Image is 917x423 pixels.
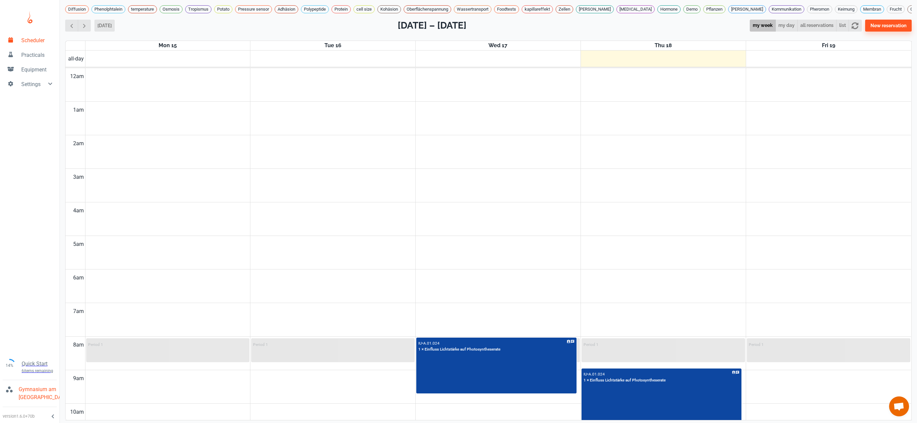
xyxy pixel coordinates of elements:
[423,341,440,346] p: A.01.024
[860,6,884,13] span: Membran
[522,5,553,13] div: kapillareffekt
[584,377,666,383] p: 1 × Einfluss Lichtstärke auf Photosyntheserate
[72,202,85,219] div: 4am
[253,342,268,347] p: Period 1
[275,6,298,13] span: Adhäsion
[378,6,401,13] span: Kohäsion
[72,269,85,286] div: 6am
[658,6,680,13] span: Hormone
[65,5,89,13] div: Diffusion
[860,5,884,13] div: Membran
[72,370,85,387] div: 9am
[769,6,804,13] span: Kommunikation
[684,6,700,13] span: Demo
[775,20,798,32] button: my day
[576,5,614,13] div: [PERSON_NAME]
[398,19,466,33] h2: [DATE] – [DATE]
[331,5,351,13] div: Protein
[704,6,725,13] span: Pflanzen
[835,6,857,13] span: Keimung
[94,20,115,32] button: [DATE]
[157,41,178,50] a: September 15, 2025
[72,102,85,118] div: 1am
[78,20,91,32] button: Next week
[807,6,832,13] span: Pheromon
[522,6,553,13] span: kapillareffekt
[836,20,849,32] button: list
[65,6,88,13] span: Diffusion
[865,20,912,32] button: New reservation
[487,41,509,50] a: September 17, 2025
[377,5,401,13] div: Kohäsion
[214,5,232,13] div: Potato
[887,5,905,13] div: Frucht
[72,337,85,353] div: 8am
[750,20,776,32] button: my week
[160,5,183,13] div: Osmosis
[418,347,500,353] p: 1 × Einfluss Lichtstärke auf Photosyntheserate
[67,55,85,63] span: all-day
[301,5,329,13] div: Polypeptide
[72,303,85,320] div: 7am
[835,5,857,13] div: Keimung
[454,5,491,13] div: Wassertransport
[807,5,832,13] div: Pheromon
[65,20,78,32] button: Previous week
[728,6,766,13] span: [PERSON_NAME]
[72,169,85,185] div: 3am
[617,6,654,13] span: [MEDICAL_DATA]
[404,6,451,13] span: Oberflächenspannung
[72,236,85,253] div: 5am
[589,372,605,376] p: A.01.024
[494,5,519,13] div: Foodtests
[186,6,211,13] span: Tropismus
[797,20,837,32] button: all reservations
[556,6,573,13] span: Zellen
[576,6,613,13] span: [PERSON_NAME]
[584,342,598,347] p: Period 1
[616,5,655,13] div: [MEDICAL_DATA]
[69,68,85,85] div: 12am
[69,404,85,420] div: 10am
[556,5,573,13] div: Zellen
[889,396,909,416] div: Chat öffnen
[703,5,725,13] div: Pflanzen
[353,5,375,13] div: cell size
[849,20,861,32] button: refresh
[88,342,103,347] p: Period 1
[454,6,491,13] span: Wassertransport
[653,41,673,50] a: September 18, 2025
[418,341,423,346] p: IU •
[160,6,182,13] span: Osmosis
[235,5,272,13] div: Pressure sensor
[235,6,272,13] span: Pressure sensor
[91,5,125,13] div: Phenolphtalein
[275,5,298,13] div: Adhäsion
[185,5,211,13] div: Tropismus
[769,5,804,13] div: Kommunikation
[494,6,519,13] span: Foodtests
[323,41,343,50] a: September 16, 2025
[214,6,232,13] span: Potato
[332,6,350,13] span: Protein
[683,5,701,13] div: Demo
[128,6,157,13] span: temperature
[301,6,328,13] span: Polypeptide
[128,5,157,13] div: temperature
[72,135,85,152] div: 2am
[404,5,451,13] div: Oberflächenspannung
[821,41,837,50] a: September 19, 2025
[749,342,764,347] p: Period 1
[887,6,904,13] span: Frucht
[92,6,125,13] span: Phenolphtalein
[354,6,374,13] span: cell size
[728,5,766,13] div: [PERSON_NAME]
[584,372,589,376] p: IU •
[657,5,681,13] div: Hormone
